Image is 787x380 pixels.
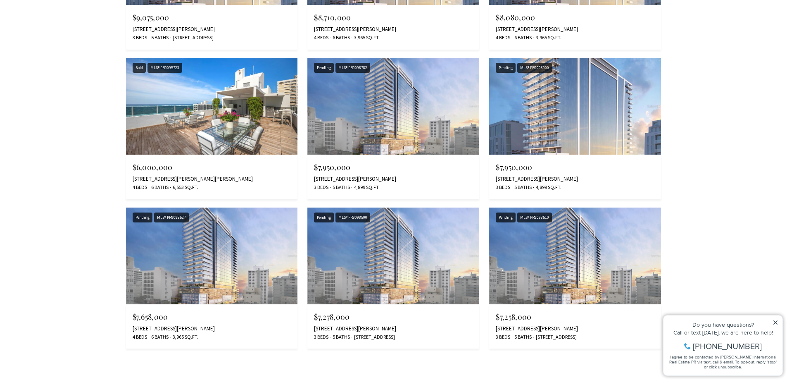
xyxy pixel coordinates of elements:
[133,12,169,22] span: $9,075,000
[496,312,531,322] span: $7,258,000
[10,51,118,67] span: I agree to be contacted by [PERSON_NAME] International Real Estate PR via text, call & email. To ...
[534,34,561,41] span: 3,965 Sq.Ft.
[314,184,328,191] span: 3 Beds
[9,19,119,24] div: Do you have questions?
[496,162,532,172] span: $7,950,000
[496,26,654,33] div: [STREET_ADDRESS][PERSON_NAME]
[154,213,189,223] div: MLS® PR9098527
[314,34,328,41] span: 4 Beds
[352,334,395,341] span: [STREET_ADDRESS]
[149,34,169,41] span: 5 Baths
[133,176,291,182] div: [STREET_ADDRESS][PERSON_NAME][PERSON_NAME]
[133,334,147,341] span: 4 Beds
[307,208,479,349] a: Pending Pending MLS® PR9098500 $7,278,000 [STREET_ADDRESS][PERSON_NAME] 3 Beds 5 Baths [STREET_AD...
[171,184,198,191] span: 6,553 Sq.Ft.
[489,58,661,199] a: Pending Pending MLS® PR9098900 $7,950,000 [STREET_ADDRESS][PERSON_NAME] 3 Beds 5 Baths 4,899 Sq.Ft.
[517,213,552,223] div: MLS® PR9098510
[314,162,350,172] span: $7,950,000
[496,12,535,22] span: $8,080,000
[496,34,510,41] span: 4 Beds
[149,184,169,191] span: 6 Baths
[34,39,103,47] span: [PHONE_NUMBER]
[133,325,291,332] div: [STREET_ADDRESS][PERSON_NAME]
[314,176,473,182] div: [STREET_ADDRESS][PERSON_NAME]
[133,162,173,172] span: $6,000,000
[126,208,298,304] img: Pending
[335,213,370,223] div: MLS® PR9098500
[171,334,198,341] span: 3,965 Sq.Ft.
[307,58,479,155] img: Pending
[307,208,479,304] img: Pending
[512,184,532,191] span: 5 Baths
[314,63,334,73] div: Pending
[133,184,147,191] span: 4 Beds
[314,12,351,22] span: $8,710,000
[314,334,328,341] span: 3 Beds
[512,34,532,41] span: 6 Baths
[330,34,350,41] span: 6 Baths
[171,34,214,41] span: [STREET_ADDRESS]
[534,334,577,341] span: [STREET_ADDRESS]
[307,58,479,199] a: Pending Pending MLS® PR9098782 $7,950,000 [STREET_ADDRESS][PERSON_NAME] 3 Beds 5 Baths 4,899 Sq.Ft.
[314,26,473,33] div: [STREET_ADDRESS][PERSON_NAME]
[133,213,152,223] div: Pending
[489,208,661,349] a: Pending Pending MLS® PR9098510 $7,258,000 [STREET_ADDRESS][PERSON_NAME] 3 Beds 5 Baths [STREET_AD...
[149,334,169,341] span: 6 Baths
[133,312,168,322] span: $7,658,000
[512,334,532,341] span: 5 Baths
[314,325,473,332] div: [STREET_ADDRESS][PERSON_NAME]
[496,325,654,332] div: [STREET_ADDRESS][PERSON_NAME]
[314,312,350,322] span: $7,278,000
[330,184,350,191] span: 5 Baths
[9,26,119,32] div: Call or text [DATE], we are here to help!
[126,58,298,155] img: Sold
[496,63,516,73] div: Pending
[352,34,380,41] span: 3,965 Sq.Ft.
[352,184,380,191] span: 4,899 Sq.Ft.
[314,213,334,223] div: Pending
[133,26,291,33] div: [STREET_ADDRESS][PERSON_NAME]
[517,63,552,73] div: MLS® PR9098900
[335,63,370,73] div: MLS® PR9098782
[126,208,298,349] a: Pending Pending MLS® PR9098527 $7,658,000 [STREET_ADDRESS][PERSON_NAME] 4 Beds 6 Baths 3,965 Sq.Ft.
[496,176,654,182] div: [STREET_ADDRESS][PERSON_NAME]
[489,58,661,155] img: Pending
[534,184,561,191] span: 4,899 Sq.Ft.
[496,334,510,341] span: 3 Beds
[147,63,182,73] div: MLS® PR9095723
[330,334,350,341] span: 5 Baths
[126,58,298,199] a: Sold Sold MLS® PR9095723 $6,000,000 [STREET_ADDRESS][PERSON_NAME][PERSON_NAME] 4 Beds 6 Baths 6,5...
[133,34,147,41] span: 3 Beds
[133,63,146,73] div: Sold
[489,208,661,304] img: Pending
[496,213,516,223] div: Pending
[496,184,510,191] span: 3 Beds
